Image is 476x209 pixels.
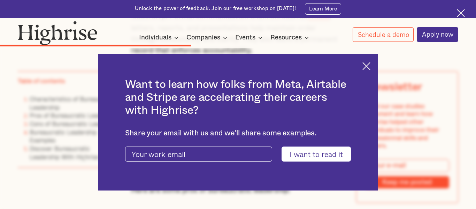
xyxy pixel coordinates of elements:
div: Unlock the power of feedback. Join our free workshop on [DATE]! [135,5,296,12]
form: current-ascender-blog-article-modal-form [125,147,351,162]
div: Resources [270,33,302,42]
div: Share your email with us and we'll share some examples. [125,129,351,137]
div: Individuals [139,33,181,42]
h2: Want to learn how folks from Meta, Airtable and Stripe are accelerating their careers with Highrise? [125,78,351,117]
input: I want to read it [282,147,351,162]
a: Apply now [417,27,458,42]
div: Companies [186,33,229,42]
div: Individuals [139,33,171,42]
input: Your work email [125,147,272,162]
div: Resources [270,33,311,42]
a: Learn More [305,3,341,15]
img: Cross icon [457,9,465,17]
div: Companies [186,33,220,42]
a: Schedule a demo [353,27,414,42]
img: Highrise logo [18,21,97,45]
div: Events [235,33,264,42]
div: Events [235,33,255,42]
img: Cross icon [362,62,370,70]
